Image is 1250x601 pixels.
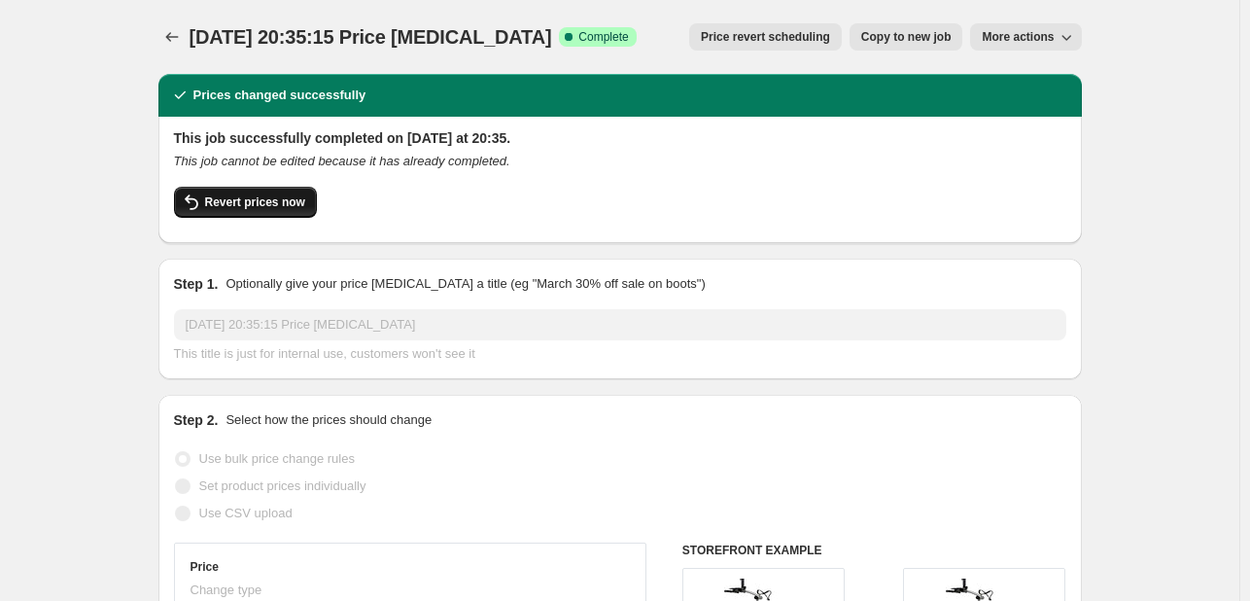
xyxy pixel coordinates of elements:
button: Copy to new job [850,23,963,51]
span: Use CSV upload [199,506,293,520]
button: Price change jobs [158,23,186,51]
span: Change type [191,583,262,597]
span: This title is just for internal use, customers won't see it [174,346,475,361]
h6: STOREFRONT EXAMPLE [682,543,1066,558]
h3: Price [191,559,219,575]
span: Copy to new job [861,29,952,45]
button: Revert prices now [174,187,317,218]
h2: Step 2. [174,410,219,430]
button: Price revert scheduling [689,23,842,51]
span: Set product prices individually [199,478,366,493]
button: More actions [970,23,1081,51]
h2: Step 1. [174,274,219,294]
input: 30% off holiday sale [174,309,1066,340]
span: Revert prices now [205,194,305,210]
span: Price revert scheduling [701,29,830,45]
span: [DATE] 20:35:15 Price [MEDICAL_DATA] [190,26,552,48]
h2: This job successfully completed on [DATE] at 20:35. [174,128,1066,148]
h2: Prices changed successfully [193,86,366,105]
span: Use bulk price change rules [199,451,355,466]
p: Select how the prices should change [226,410,432,430]
i: This job cannot be edited because it has already completed. [174,154,510,168]
span: More actions [982,29,1054,45]
p: Optionally give your price [MEDICAL_DATA] a title (eg "March 30% off sale on boots") [226,274,705,294]
span: Complete [578,29,628,45]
